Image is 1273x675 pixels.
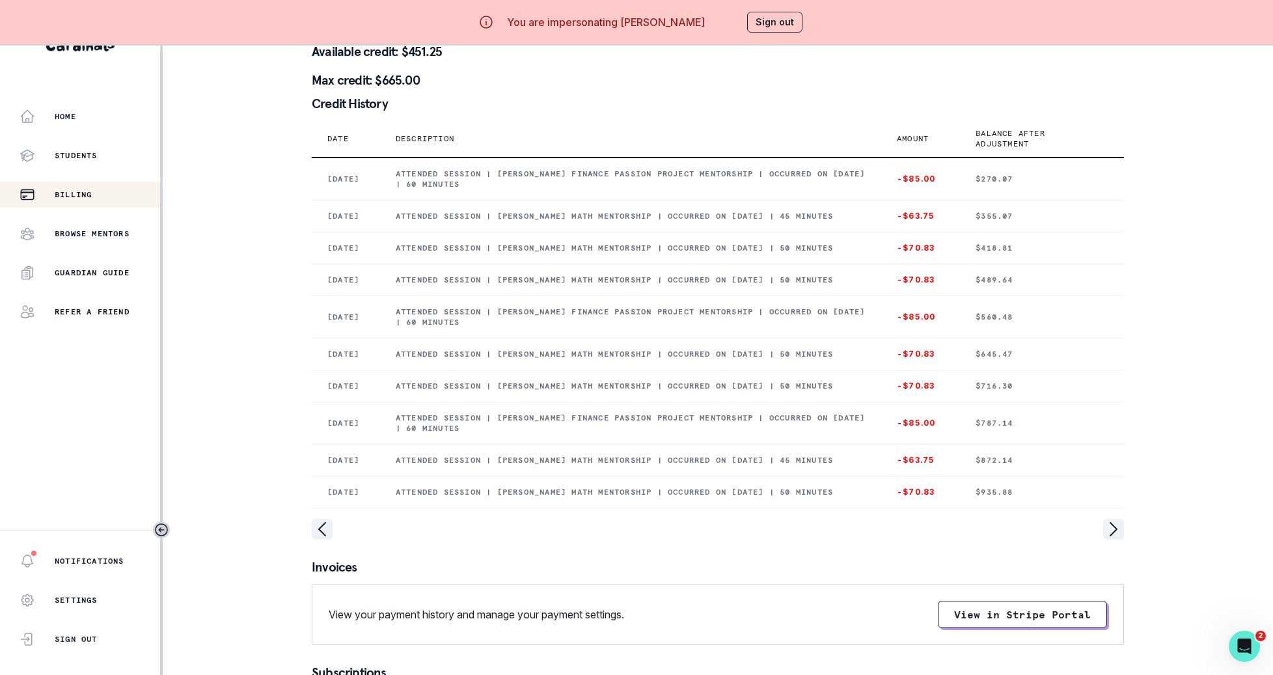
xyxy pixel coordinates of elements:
[312,74,1124,87] p: Max credit: $665.00
[312,45,1124,58] p: Available credit: $451.25
[327,243,364,253] p: [DATE]
[312,560,1124,573] p: Invoices
[1229,631,1260,662] iframe: Intercom live chat
[396,275,866,285] p: Attended session | [PERSON_NAME] Math Mentorship | Occurred on [DATE] | 50 minutes
[55,150,98,161] p: Students
[327,275,364,285] p: [DATE]
[1103,519,1124,540] svg: page right
[396,169,866,189] p: Attended session | [PERSON_NAME] Finance Passion Project Mentorship | Occurred on [DATE] | 60 min...
[55,634,98,644] p: Sign Out
[396,243,866,253] p: Attended session | [PERSON_NAME] Math Mentorship | Occurred on [DATE] | 50 minutes
[976,174,1108,184] p: $270.07
[897,418,944,428] p: -$85.00
[976,243,1108,253] p: $418.81
[897,211,944,221] p: -$63.75
[396,211,866,221] p: Attended session | [PERSON_NAME] Math Mentorship | Occurred on [DATE] | 45 minutes
[976,349,1108,359] p: $645.47
[396,133,454,144] p: Description
[55,595,98,605] p: Settings
[55,189,92,200] p: Billing
[329,607,624,622] p: View your payment history and manage your payment settings.
[327,349,364,359] p: [DATE]
[976,418,1108,428] p: $787.14
[976,128,1093,149] p: Balance after adjustment
[976,487,1108,497] p: $935.88
[327,455,364,465] p: [DATE]
[897,243,944,253] p: -$70.83
[327,312,364,322] p: [DATE]
[976,455,1108,465] p: $872.14
[976,381,1108,391] p: $716.30
[897,174,944,184] p: -$85.00
[396,487,866,497] p: Attended session | [PERSON_NAME] Math Mentorship | Occurred on [DATE] | 50 minutes
[312,97,1124,110] p: Credit History
[507,14,705,30] p: You are impersonating [PERSON_NAME]
[327,174,364,184] p: [DATE]
[396,413,866,434] p: Attended session | [PERSON_NAME] Finance Passion Project Mentorship | Occurred on [DATE] | 60 min...
[897,381,944,391] p: -$70.83
[327,487,364,497] p: [DATE]
[55,307,130,317] p: Refer a friend
[897,133,929,144] p: Amount
[55,268,130,278] p: Guardian Guide
[327,133,349,144] p: Date
[327,211,364,221] p: [DATE]
[897,275,944,285] p: -$70.83
[938,601,1107,628] button: View in Stripe Portal
[976,312,1108,322] p: $560.48
[153,521,170,538] button: Toggle sidebar
[1255,631,1266,641] span: 2
[897,349,944,359] p: -$70.83
[976,211,1108,221] p: $355.07
[396,349,866,359] p: Attended session | [PERSON_NAME] Math Mentorship | Occurred on [DATE] | 50 minutes
[897,312,944,322] p: -$85.00
[747,12,802,33] button: Sign out
[327,381,364,391] p: [DATE]
[312,519,333,540] svg: page left
[897,455,944,465] p: -$63.75
[55,228,130,239] p: Browse Mentors
[396,307,866,327] p: Attended session | [PERSON_NAME] Finance Passion Project Mentorship | Occurred on [DATE] | 60 min...
[897,487,944,497] p: -$70.83
[55,111,76,122] p: Home
[396,455,866,465] p: Attended session | [PERSON_NAME] Math Mentorship | Occurred on [DATE] | 45 minutes
[976,275,1108,285] p: $489.64
[55,556,124,566] p: Notifications
[396,381,866,391] p: Attended session | [PERSON_NAME] Math Mentorship | Occurred on [DATE] | 50 minutes
[327,418,364,428] p: [DATE]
